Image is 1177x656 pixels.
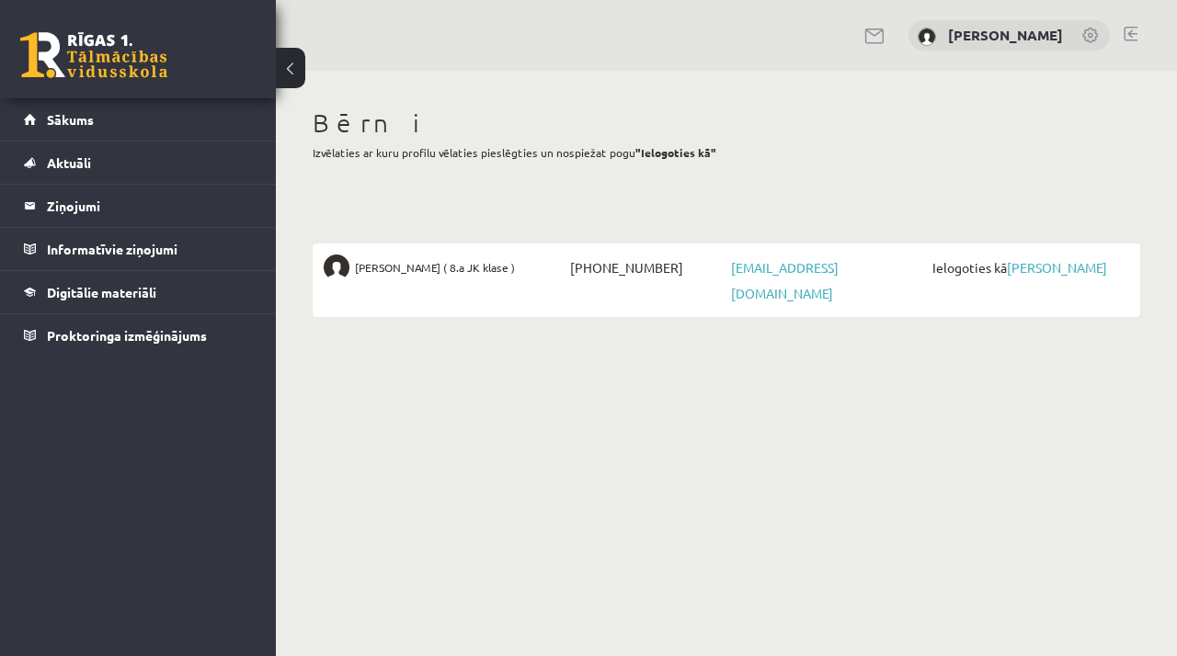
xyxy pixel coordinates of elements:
[47,284,156,300] span: Digitālie materiāli
[24,314,253,356] a: Proktoringa izmēģinājums
[731,259,839,301] a: [EMAIL_ADDRESS][DOMAIN_NAME]
[355,254,515,280] span: [PERSON_NAME] ( 8.a JK klase )
[635,145,716,160] b: "Ielogoties kā"
[24,228,253,270] a: Informatīvie ziņojumi
[324,254,349,280] img: Marija Vorobeja
[47,185,253,227] legend: Ziņojumi
[47,327,207,344] span: Proktoringa izmēģinājums
[47,154,91,171] span: Aktuāli
[928,254,1129,280] span: Ielogoties kā
[24,185,253,227] a: Ziņojumi
[313,107,1140,139] h1: Bērni
[24,271,253,313] a: Digitālie materiāli
[20,32,167,78] a: Rīgas 1. Tālmācības vidusskola
[566,254,726,280] span: [PHONE_NUMBER]
[24,141,253,184] a: Aktuāli
[1007,259,1107,276] a: [PERSON_NAME]
[918,28,936,46] img: Anastasija Kovaļska
[47,111,94,128] span: Sākums
[24,98,253,141] a: Sākums
[948,26,1063,44] a: [PERSON_NAME]
[313,144,1140,161] p: Izvēlaties ar kuru profilu vēlaties pieslēgties un nospiežat pogu
[47,228,253,270] legend: Informatīvie ziņojumi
